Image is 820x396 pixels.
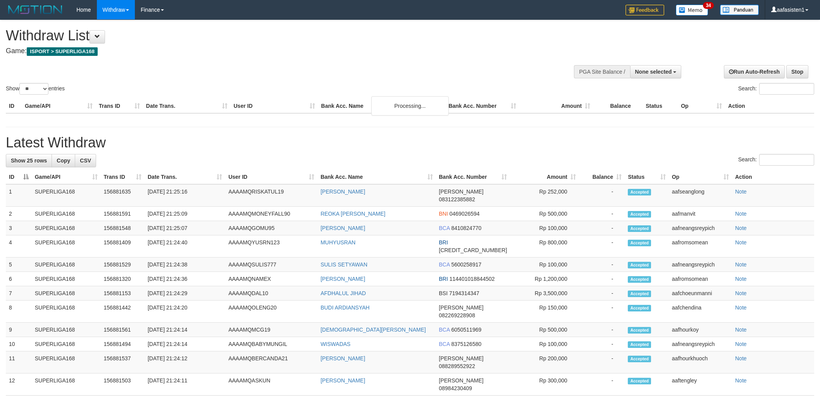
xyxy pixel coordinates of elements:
span: Accepted [628,378,651,384]
select: Showentries [19,83,48,95]
td: SUPERLIGA168 [32,323,101,337]
span: Accepted [628,211,651,218]
a: [PERSON_NAME] [320,276,365,282]
span: Copy 8410824770 to clipboard [451,225,481,231]
a: Note [735,211,747,217]
a: Run Auto-Refresh [724,65,785,78]
th: Status [643,99,678,113]
th: Date Trans.: activate to sort column ascending [145,170,225,184]
div: Processing... [371,96,449,116]
td: Rp 150,000 [510,301,579,323]
a: Note [735,261,747,268]
td: SUPERLIGA168 [32,301,101,323]
span: ISPORT > SUPERLIGA168 [27,47,98,56]
label: Search: [738,154,814,166]
a: REOKA [PERSON_NAME] [320,211,385,217]
span: Accepted [628,291,651,297]
span: Accepted [628,356,651,362]
td: [DATE] 21:24:12 [145,351,225,374]
td: SUPERLIGA168 [32,286,101,301]
td: [DATE] 21:25:09 [145,207,225,221]
td: 9 [6,323,32,337]
td: 156881561 [101,323,145,337]
td: 156881537 [101,351,145,374]
td: - [579,286,625,301]
span: Accepted [628,262,651,268]
td: [DATE] 21:24:29 [145,286,225,301]
img: panduan.png [720,5,759,15]
td: 156881153 [101,286,145,301]
th: Bank Acc. Number [445,99,519,113]
td: 156881635 [101,184,145,207]
h1: Withdraw List [6,28,539,43]
td: [DATE] 21:24:14 [145,323,225,337]
td: AAAAMQASKUN [225,374,317,396]
td: aafneangsreypich [669,258,732,272]
td: 156881503 [101,374,145,396]
td: aafchoeunmanni [669,286,732,301]
td: SUPERLIGA168 [32,337,101,351]
th: User ID: activate to sort column ascending [225,170,317,184]
td: [DATE] 21:24:38 [145,258,225,272]
span: Show 25 rows [11,157,47,164]
td: SUPERLIGA168 [32,351,101,374]
span: BRI [439,239,448,246]
a: Show 25 rows [6,154,52,167]
th: Status: activate to sort column ascending [625,170,668,184]
td: SUPERLIGA168 [32,272,101,286]
th: Balance: activate to sort column ascending [579,170,625,184]
img: MOTION_logo.png [6,4,65,16]
h4: Game: [6,47,539,55]
th: Amount [519,99,593,113]
a: [PERSON_NAME] [320,377,365,384]
span: Copy 088289552922 to clipboard [439,363,475,369]
td: SUPERLIGA168 [32,221,101,235]
th: ID [6,99,22,113]
td: Rp 1,200,000 [510,272,579,286]
th: Op [678,99,725,113]
td: Rp 3,500,000 [510,286,579,301]
td: aafneangsreypich [669,337,732,351]
td: 10 [6,337,32,351]
td: - [579,272,625,286]
span: Copy 5600258917 to clipboard [451,261,481,268]
td: Rp 100,000 [510,258,579,272]
td: Rp 800,000 [510,235,579,258]
td: - [579,184,625,207]
a: AFDHALUL JIHAD [320,290,366,296]
td: [DATE] 21:24:14 [145,337,225,351]
span: Copy 082269228908 to clipboard [439,312,475,318]
span: Copy 8375126580 to clipboard [451,341,481,347]
input: Search: [759,154,814,166]
th: Bank Acc. Name [318,99,446,113]
td: 7 [6,286,32,301]
th: User ID [231,99,318,113]
span: Accepted [628,341,651,348]
td: 3 [6,221,32,235]
a: Note [735,377,747,384]
td: 6 [6,272,32,286]
td: [DATE] 21:25:16 [145,184,225,207]
span: Accepted [628,189,651,195]
span: Accepted [628,240,651,246]
td: Rp 500,000 [510,323,579,337]
span: [PERSON_NAME] [439,188,484,195]
th: Trans ID: activate to sort column ascending [101,170,145,184]
th: Bank Acc. Number: activate to sort column ascending [436,170,510,184]
td: 156881591 [101,207,145,221]
td: Rp 500,000 [510,207,579,221]
a: [PERSON_NAME] [320,225,365,231]
a: Note [735,276,747,282]
a: Note [735,327,747,333]
a: CSV [75,154,96,167]
td: - [579,323,625,337]
td: - [579,301,625,323]
span: Accepted [628,276,651,283]
td: AAAAMQRISKATUL19 [225,184,317,207]
td: SUPERLIGA168 [32,374,101,396]
td: AAAAMQBERCANDA21 [225,351,317,374]
td: aafhourkoy [669,323,732,337]
input: Search: [759,83,814,95]
td: Rp 200,000 [510,351,579,374]
span: [PERSON_NAME] [439,377,484,384]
